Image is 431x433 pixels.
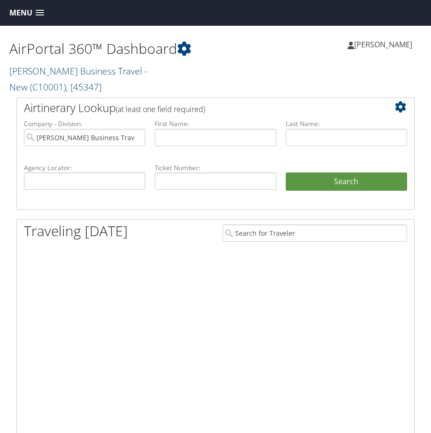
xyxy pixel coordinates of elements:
a: [PERSON_NAME] Business Travel - New [9,65,147,93]
label: Last Name: [286,119,407,128]
label: Agency Locator: [24,163,145,172]
span: Menu [9,8,32,17]
a: Menu [5,5,49,21]
h1: Traveling [DATE] [24,221,128,241]
h1: AirPortal 360™ Dashboard [9,39,215,59]
span: [PERSON_NAME] [354,39,412,50]
a: [PERSON_NAME] [348,30,422,59]
span: , [ 45347 ] [66,81,102,93]
button: Search [286,172,407,191]
label: First Name: [155,119,276,128]
label: Company - Division: [24,119,145,128]
span: ( C10001 ) [30,81,66,93]
h2: Airtinerary Lookup [24,100,374,116]
label: Ticket Number: [155,163,276,172]
input: Search for Traveler [223,224,407,242]
span: (at least one field required) [116,104,205,114]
